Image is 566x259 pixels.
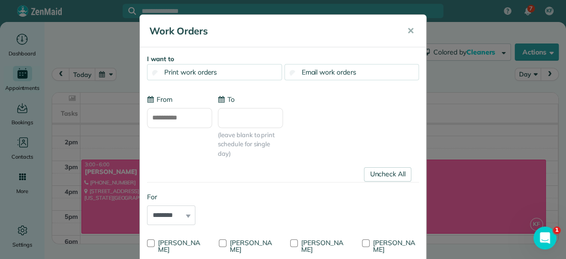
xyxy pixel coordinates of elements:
label: From [147,95,172,104]
span: [PERSON_NAME] [158,238,200,254]
span: 1 [553,227,561,234]
label: To [218,95,235,104]
input: Print work orders [152,70,158,76]
h5: Work Orders [149,24,394,38]
span: [PERSON_NAME] [373,238,415,254]
label: For [147,192,195,202]
span: [PERSON_NAME] [230,238,272,254]
span: ✕ [407,25,414,36]
span: Email work orders [302,68,356,76]
span: (leave blank to print schedule for single day) [218,130,283,159]
span: [PERSON_NAME] [301,238,343,254]
iframe: Intercom live chat [533,227,556,249]
strong: I want to [147,55,174,63]
span: Print work orders [164,68,217,76]
a: Uncheck All [364,167,411,182]
input: Email work orders [289,70,295,76]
